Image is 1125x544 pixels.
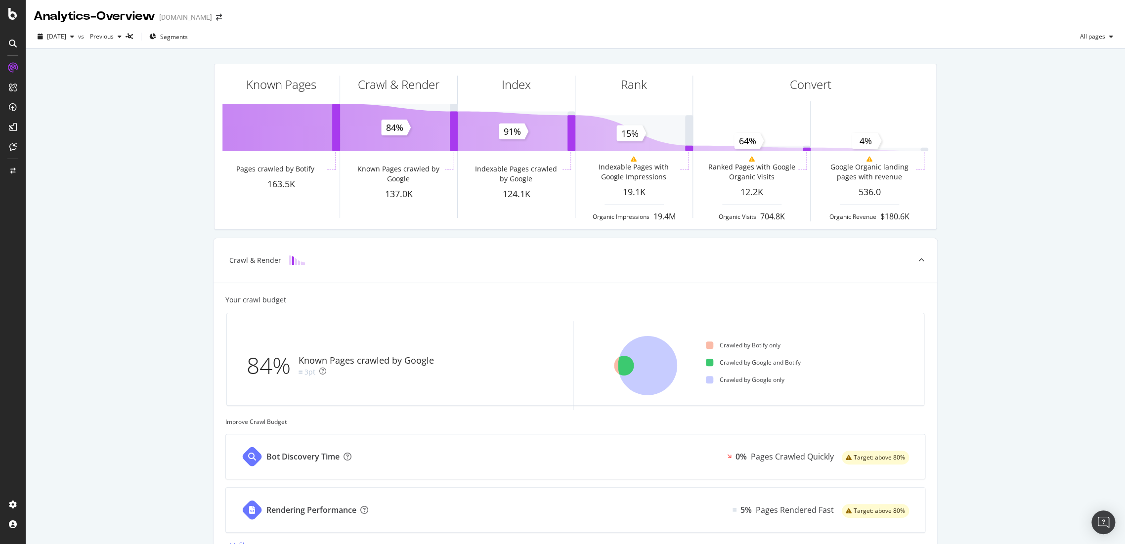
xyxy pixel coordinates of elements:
[1076,32,1105,41] span: All pages
[299,354,434,367] div: Known Pages crawled by Google
[34,8,155,25] div: Analytics - Overview
[1076,29,1117,44] button: All pages
[733,508,736,511] img: Equal
[472,164,560,184] div: Indexable Pages crawled by Google
[593,212,649,221] div: Organic Impressions
[706,376,784,384] div: Crawled by Google only
[289,255,305,265] img: block-icon
[299,371,303,374] img: Equal
[653,211,676,222] div: 19.4M
[756,504,834,516] div: Pages Rendered Fast
[354,164,442,184] div: Known Pages crawled by Google
[340,188,457,201] div: 137.0K
[706,358,800,367] div: Crawled by Google and Botify
[751,451,834,462] div: Pages Crawled Quickly
[736,451,747,462] div: 0%
[1091,510,1115,534] div: Open Intercom Messenger
[706,341,780,349] div: Crawled by Botify only
[246,76,316,93] div: Known Pages
[145,29,192,44] button: Segments
[225,418,925,426] div: Improve Crawl Budget
[266,504,356,516] div: Rendering Performance
[247,349,299,382] div: 84%
[86,32,114,41] span: Previous
[86,29,126,44] button: Previous
[47,32,66,41] span: 2025 Sep. 8th
[160,33,188,41] span: Segments
[458,188,575,201] div: 124.1K
[854,455,905,460] span: Target: above 80%
[842,451,909,464] div: warning label
[236,164,314,174] div: Pages crawled by Botify
[621,76,647,93] div: Rank
[842,504,909,518] div: warning label
[502,76,531,93] div: Index
[222,178,340,191] div: 163.5K
[740,504,752,516] div: 5%
[34,29,78,44] button: [DATE]
[589,162,678,182] div: Indexable Pages with Google Impressions
[854,508,905,514] span: Target: above 80%
[216,14,222,21] div: arrow-right-arrow-left
[266,451,340,462] div: Bot Discovery Time
[229,255,281,265] div: Crawl & Render
[78,32,86,41] span: vs
[225,434,925,479] a: Bot Discovery Time0%Pages Crawled Quicklywarning label
[225,487,925,533] a: Rendering PerformanceEqual5%Pages Rendered Fastwarning label
[225,295,286,305] div: Your crawl budget
[358,76,439,93] div: Crawl & Render
[575,186,692,199] div: 19.1K
[159,12,212,22] div: [DOMAIN_NAME]
[304,367,315,377] div: 3pt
